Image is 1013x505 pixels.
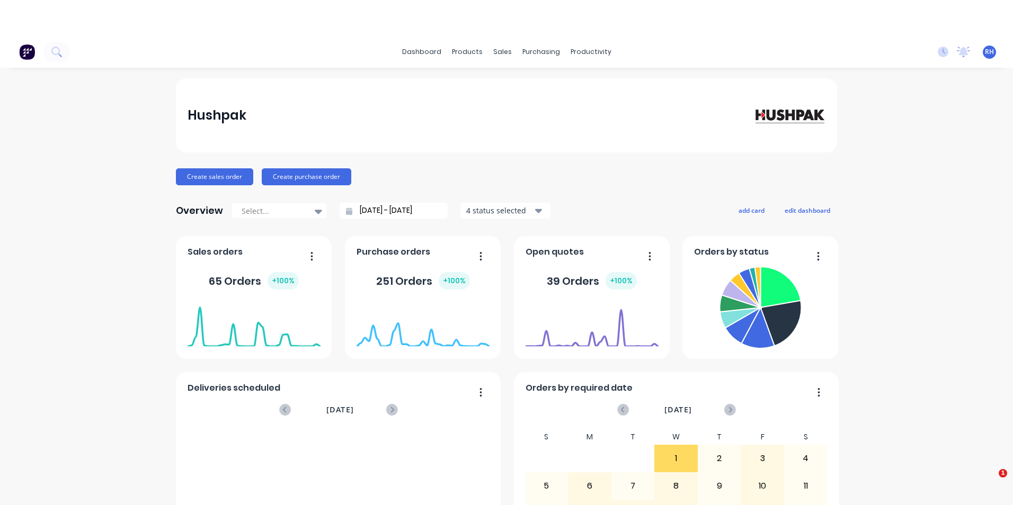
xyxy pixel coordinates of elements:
[526,246,584,258] span: Open quotes
[568,429,611,445] div: M
[698,445,741,472] div: 2
[397,44,447,60] a: dashboard
[565,44,617,60] div: productivity
[698,429,741,445] div: T
[262,168,351,185] button: Create purchase order
[741,473,784,499] div: 10
[568,473,611,499] div: 6
[517,44,565,60] div: purchasing
[977,469,1002,494] iframe: Intercom live chat
[357,246,430,258] span: Purchase orders
[268,272,299,290] div: + 100 %
[488,44,517,60] div: sales
[525,429,568,445] div: S
[694,246,769,258] span: Orders by status
[741,429,784,445] div: F
[655,473,697,499] div: 8
[188,382,280,394] span: Deliveries scheduled
[439,272,470,290] div: + 100 %
[741,445,784,472] div: 3
[176,168,253,185] button: Create sales order
[999,469,1007,477] span: 1
[326,404,354,416] span: [DATE]
[785,445,827,472] div: 4
[785,473,827,499] div: 11
[176,200,223,221] div: Overview
[778,203,837,217] button: edit dashboard
[447,44,488,60] div: products
[784,429,828,445] div: S
[466,205,533,216] div: 4 status selected
[611,429,655,445] div: T
[606,272,637,290] div: + 100 %
[209,272,299,290] div: 65 Orders
[985,47,994,57] span: RH
[664,404,692,416] span: [DATE]
[655,445,697,472] div: 1
[612,473,654,499] div: 7
[376,272,470,290] div: 251 Orders
[526,473,568,499] div: 5
[188,246,243,258] span: Sales orders
[547,272,637,290] div: 39 Orders
[732,203,771,217] button: add card
[698,473,741,499] div: 9
[188,105,246,126] div: Hushpak
[751,106,825,124] img: Hushpak
[460,203,550,219] button: 4 status selected
[654,429,698,445] div: W
[19,44,35,60] img: Factory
